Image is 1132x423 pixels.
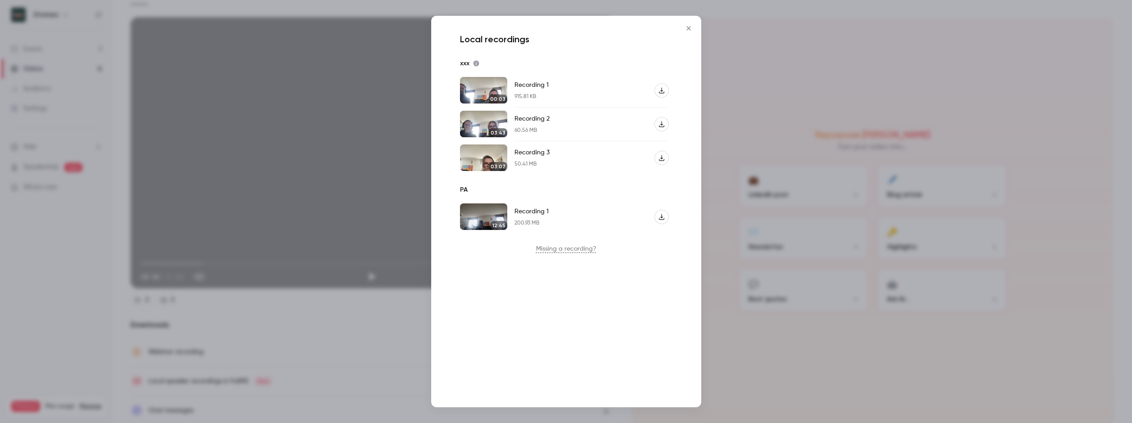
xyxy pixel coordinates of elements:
p: xxx [460,59,469,68]
div: Recording 1 [514,81,549,90]
button: Close [680,19,698,37]
div: Recording 3 [514,148,550,157]
p: Missing a recording? [456,244,676,253]
p: PA [460,185,468,194]
div: Recording 2 [514,114,550,123]
div: 50.41 MB [514,161,550,168]
img: xxx [460,77,507,103]
h2: Local recordings [456,34,676,45]
img: xxx [460,144,507,171]
div: 00:03 [488,94,507,103]
div: 60.56 MB [514,127,550,134]
div: 03:43 [489,128,507,137]
img: xxx [460,111,507,137]
li: Recording 1 [456,73,676,107]
div: 200.93 MB [514,220,549,227]
li: Recording 2 [456,107,676,141]
div: 12:45 [491,221,507,230]
li: Recording 1 [456,200,676,234]
img: PA [460,203,507,230]
li: Recording 3 [456,141,676,175]
div: 03:07 [489,162,507,171]
div: 915.81 KB [514,93,549,100]
div: Recording 1 [514,207,549,216]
